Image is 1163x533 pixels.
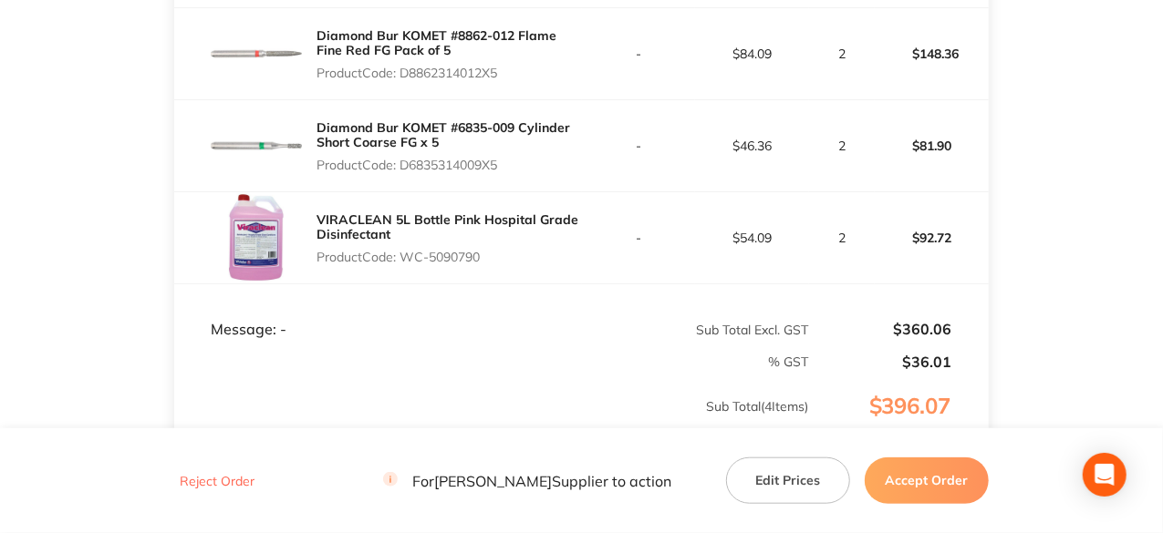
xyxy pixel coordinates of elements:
p: 2 [810,231,873,245]
p: $396.07 [810,394,987,456]
img: cTBtd3hjdg [211,192,302,283]
p: $81.90 [876,124,988,168]
p: 2 [810,138,873,153]
p: % GST [175,354,808,369]
p: 2 [810,46,873,61]
img: Y2U3c3piMQ [211,8,302,99]
td: Message: - [174,284,581,339]
p: $84.09 [696,46,808,61]
p: $360.06 [810,321,951,337]
p: Sub Total ( 4 Items) [175,399,808,450]
p: $148.36 [876,32,988,76]
p: Product Code: D6835314009X5 [317,158,581,172]
a: Diamond Bur KOMET #8862-012 Flame Fine Red FG Pack of 5 [317,27,556,58]
p: - [583,231,695,245]
p: For [PERSON_NAME] Supplier to action [383,472,671,489]
button: Reject Order [174,473,260,489]
button: Edit Prices [726,457,850,503]
a: Diamond Bur KOMET #6835-009 Cylinder Short Coarse FG x 5 [317,119,570,150]
p: Sub Total Excl. GST [583,323,809,337]
p: $92.72 [876,216,988,260]
p: - [583,46,695,61]
div: Open Intercom Messenger [1083,453,1127,497]
p: - [583,138,695,153]
p: $54.09 [696,231,808,245]
p: Product Code: WC-5090790 [317,250,581,264]
p: Product Code: D8862314012X5 [317,66,581,80]
button: Accept Order [865,457,989,503]
p: $46.36 [696,138,808,153]
a: VIRACLEAN 5L Bottle Pink Hospital Grade Disinfectant [317,211,578,242]
p: $36.01 [810,354,951,370]
img: Z3dtNDdlcQ [211,100,302,191]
